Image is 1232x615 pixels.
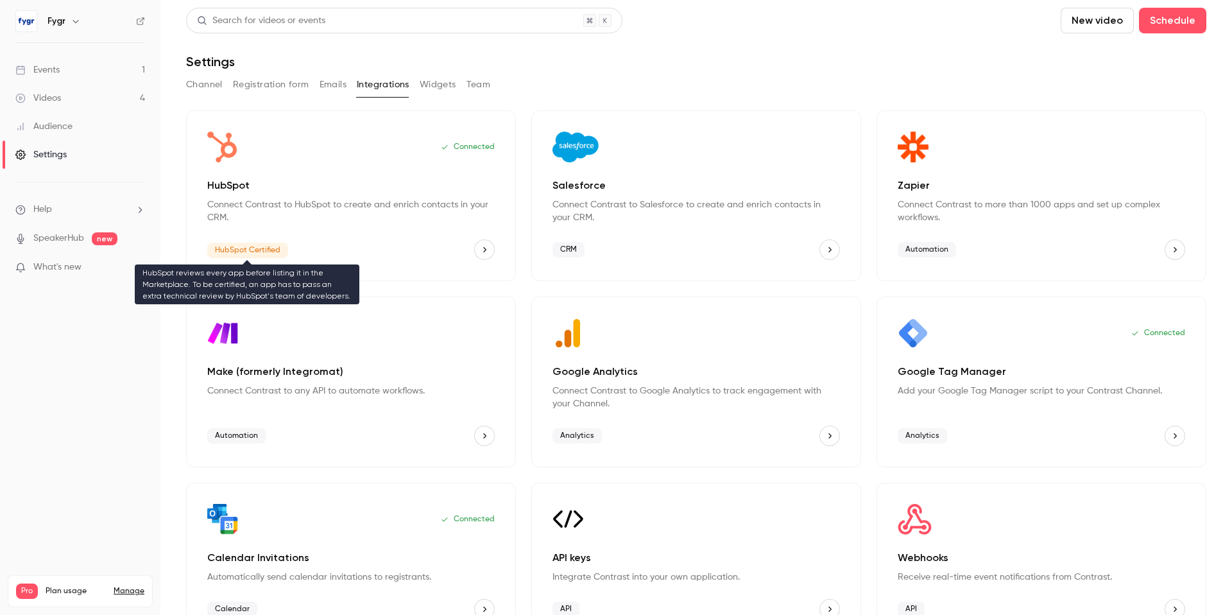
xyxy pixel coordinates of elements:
[552,550,840,566] p: API keys
[233,74,309,95] button: Registration form
[898,571,1185,584] p: Receive real-time event notifications from Contrast.
[207,364,495,379] p: Make (formerly Integromat)
[898,242,956,257] span: Automation
[898,198,1185,224] p: Connect Contrast to more than 1000 apps and set up complex workflows.
[898,385,1185,397] p: Add your Google Tag Manager script to your Contrast Channel.
[1165,239,1185,260] button: Zapier
[466,74,491,95] button: Team
[531,297,861,467] div: Google Analytics
[441,514,495,524] p: Connected
[877,110,1206,281] div: Zapier
[898,178,1185,193] p: Zapier
[46,586,106,596] span: Plan usage
[1131,328,1185,338] p: Connected
[186,297,516,467] div: Make (formerly Integromat)
[552,242,585,257] span: CRM
[420,74,456,95] button: Widgets
[207,428,266,444] span: Automation
[15,64,60,76] div: Events
[898,364,1185,379] p: Google Tag Manager
[16,584,38,599] span: Pro
[441,142,495,152] p: Connected
[197,14,325,28] div: Search for videos or events
[114,586,144,596] a: Manage
[207,550,495,566] p: Calendar Invitations
[186,54,235,69] h1: Settings
[552,198,840,224] p: Connect Contrast to Salesforce to create and enrich contacts in your CRM.
[898,550,1185,566] p: Webhooks
[33,203,52,216] span: Help
[552,385,840,410] p: Connect Contrast to Google Analytics to track engagement with your Channel.
[1139,8,1206,33] button: Schedule
[474,426,495,446] button: Make (formerly Integromat)
[320,74,346,95] button: Emails
[15,92,61,105] div: Videos
[552,571,840,584] p: Integrate Contrast into your own application.
[15,148,67,161] div: Settings
[186,110,516,281] div: HubSpot
[207,571,495,584] p: Automatically send calendar invitations to registrants.
[186,74,223,95] button: Channel
[15,203,145,216] li: help-dropdown-opener
[207,198,495,224] p: Connect Contrast to HubSpot to create and enrich contacts in your CRM.
[1165,426,1185,446] button: Google Tag Manager
[33,261,81,274] span: What's new
[531,110,861,281] div: Salesforce
[552,178,840,193] p: Salesforce
[819,239,840,260] button: Salesforce
[207,385,495,397] p: Connect Contrast to any API to automate workflows.
[552,428,602,444] span: Analytics
[552,364,840,379] p: Google Analytics
[207,243,288,258] span: HubSpot Certified
[207,178,495,193] p: HubSpot
[47,15,65,28] h6: Fygr
[819,426,840,446] button: Google Analytics
[1061,8,1134,33] button: New video
[877,297,1206,467] div: Google Tag Manager
[92,232,117,245] span: new
[357,74,409,95] button: Integrations
[15,120,73,133] div: Audience
[33,232,84,245] a: SpeakerHub
[898,428,947,444] span: Analytics
[474,239,495,260] button: HubSpot
[16,11,37,31] img: Fygr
